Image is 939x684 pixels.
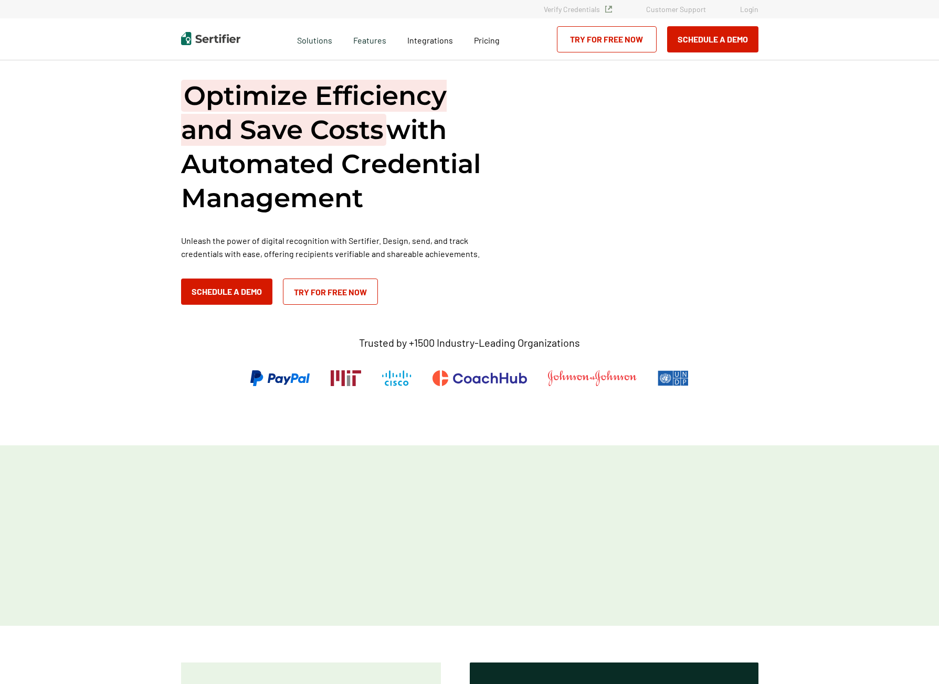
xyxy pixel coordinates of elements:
img: Cisco [382,370,412,386]
a: Login [740,5,758,14]
span: Features [353,33,386,46]
span: Optimize Efficiency and Save Costs [181,80,447,146]
img: Sertifier | Digital Credentialing Platform [181,32,240,45]
span: Pricing [474,35,500,45]
img: Johnson & Johnson [548,370,636,386]
img: UNDP [658,370,689,386]
a: Try for Free Now [557,26,657,52]
img: Massachusetts Institute of Technology [331,370,361,386]
p: Trusted by +1500 Industry-Leading Organizations [359,336,580,349]
a: Integrations [407,33,453,46]
img: PayPal [250,370,310,386]
h1: with Automated Credential Management [181,79,496,215]
span: Integrations [407,35,453,45]
img: Verified [605,6,612,13]
a: Customer Support [646,5,706,14]
img: CoachHub [432,370,527,386]
a: Try for Free Now [283,279,378,305]
span: Solutions [297,33,332,46]
p: Unleash the power of digital recognition with Sertifier. Design, send, and track credentials with... [181,234,496,260]
a: Verify Credentials [544,5,612,14]
a: Pricing [474,33,500,46]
